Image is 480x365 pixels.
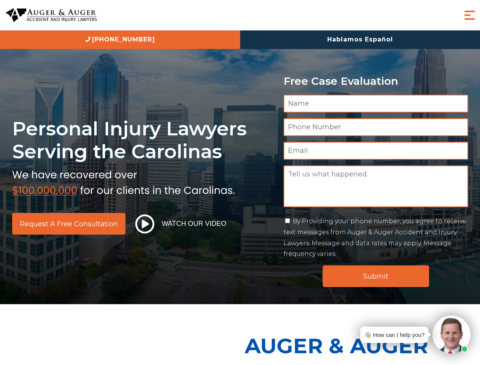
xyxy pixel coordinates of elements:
[6,8,97,22] img: Auger & Auger Accident and Injury Lawyers Logo
[12,167,235,196] img: sub text
[432,316,470,354] img: Intaker widget Avatar
[284,217,466,257] label: By Providing your phone number, you agree to receive text messages from Auger & Auger Accident an...
[12,213,125,235] a: Request a Free Consultation
[245,327,476,365] p: Auger & Auger
[284,95,468,113] input: Name
[20,221,118,227] span: Request a Free Consultation
[284,142,468,160] input: Email
[462,8,477,23] button: Menu
[284,118,468,136] input: Phone Number
[133,214,229,234] button: Watch Our Video
[12,117,274,163] h1: Personal Injury Lawyers Serving the Carolinas
[284,75,468,87] p: Free Case Evaluation
[323,265,429,287] input: Submit
[364,330,425,340] div: 👋🏼 How can I help you?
